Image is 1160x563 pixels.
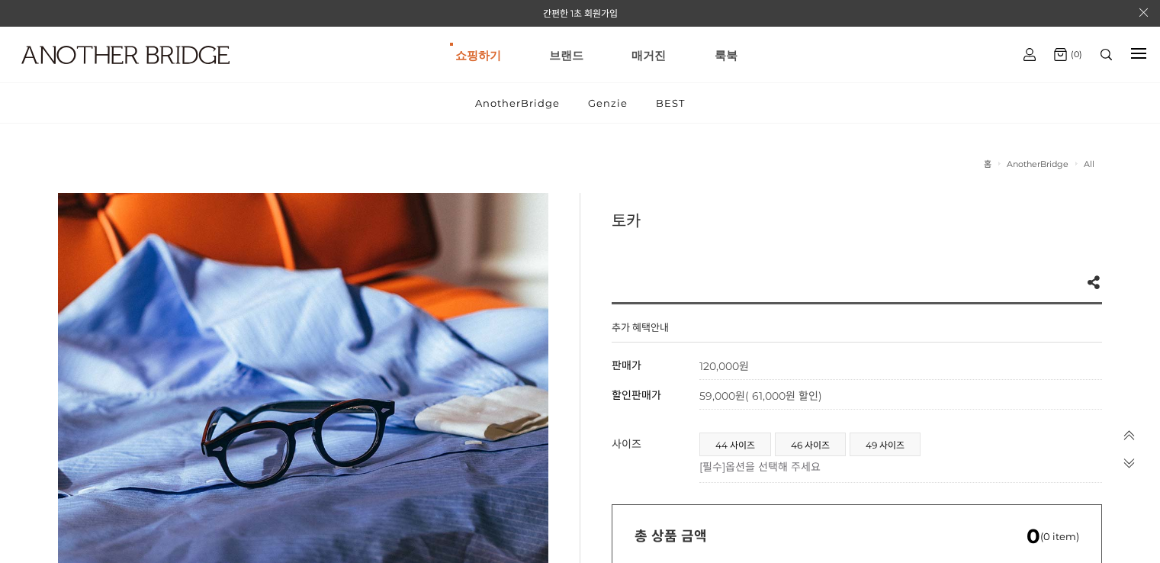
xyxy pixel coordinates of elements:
a: 49 사이즈 [850,433,920,455]
a: 브랜드 [549,27,583,82]
a: 홈 [984,159,991,169]
th: 사이즈 [612,425,699,483]
h3: 토카 [612,208,1102,231]
a: (0) [1054,48,1082,61]
a: All [1084,159,1094,169]
strong: 120,000원 [699,359,749,373]
span: 할인판매가 [612,388,661,402]
li: 44 사이즈 [699,433,771,456]
p: [필수] [699,458,1094,474]
a: logo [8,46,182,101]
a: AnotherBridge [1007,159,1068,169]
a: 쇼핑하기 [455,27,501,82]
strong: 총 상품 금액 [635,528,707,545]
a: 룩북 [715,27,737,82]
em: 0 [1027,524,1040,549]
img: search [1101,49,1112,60]
a: 46 사이즈 [776,433,845,455]
a: 매거진 [631,27,666,82]
span: 59,000원 [699,389,822,403]
a: Genzie [575,83,641,123]
img: cart [1054,48,1067,61]
a: BEST [643,83,698,123]
span: (0 item) [1027,530,1079,542]
li: 46 사이즈 [775,433,846,456]
img: cart [1023,48,1036,61]
span: 옵션을 선택해 주세요 [725,460,821,474]
a: 간편한 1초 회원가입 [543,8,618,19]
span: ( 61,000원 할인) [745,389,822,403]
span: 판매가 [612,359,641,372]
h4: 추가 혜택안내 [612,320,669,342]
span: (0) [1067,49,1082,60]
a: 44 사이즈 [700,433,770,455]
img: logo [21,46,230,64]
a: AnotherBridge [462,83,573,123]
li: 49 사이즈 [850,433,921,456]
